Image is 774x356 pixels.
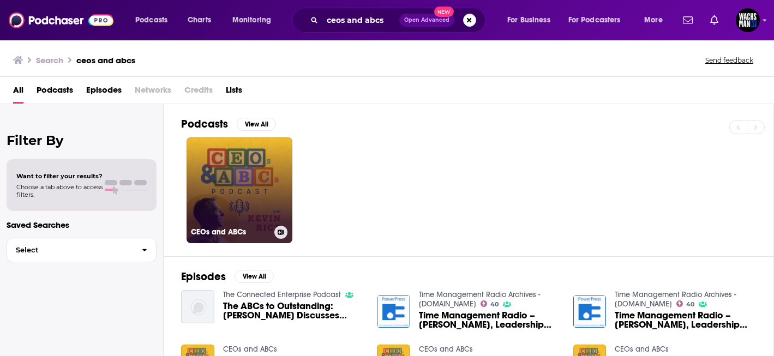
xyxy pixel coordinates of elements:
a: Time Management Radio – Marnie Swedberg, Leadership Mentor: Life Balance Tactics Part II, Strateg... [419,311,560,329]
button: open menu [225,11,285,29]
span: 40 [686,302,694,307]
span: Time Management Radio – [PERSON_NAME], Leadership Mentor: Life Balance Tactics Part II, Strategie... [419,311,560,329]
span: Choose a tab above to access filters. [16,183,103,198]
a: Podcasts [37,81,73,104]
a: All [13,81,23,104]
img: User Profile [736,8,760,32]
span: The ABCs to Outstanding: [PERSON_NAME] Discusses Effective Leadership [223,301,364,320]
div: Search podcasts, credits, & more... [303,8,496,33]
span: Logged in as WachsmanNY [736,8,760,32]
a: Lists [226,81,242,104]
span: Want to filter your results? [16,172,103,180]
img: Podchaser - Follow, Share and Rate Podcasts [9,10,113,31]
a: The Connected Enterprise Podcast [223,290,341,299]
button: open menu [128,11,182,29]
a: Time Management Radio Archives - WebTalkRadio.net [419,290,541,309]
button: Select [7,238,157,262]
h2: Episodes [181,270,226,283]
p: Saved Searches [7,220,157,230]
a: CEOs and ABCs [187,137,292,243]
a: PodcastsView All [181,117,276,131]
h3: ceos and abcs [76,55,135,65]
button: open menu [637,11,676,29]
span: Credits [184,81,213,104]
span: Time Management Radio – [PERSON_NAME], Leadership Mentor: Life Balance Tactics Part II, Strategie... [615,311,756,329]
a: Episodes [86,81,122,104]
a: 40 [676,300,694,307]
span: For Business [507,13,550,28]
h2: Podcasts [181,117,228,131]
button: open menu [500,11,564,29]
img: Time Management Radio – Marnie Swedberg, Leadership Mentor: Life Balance Tactics Part II, Strateg... [377,295,410,328]
button: Send feedback [702,56,757,65]
span: More [644,13,663,28]
img: Time Management Radio – Marnie Swedberg, Leadership Mentor: Life Balance Tactics Part II, Strateg... [573,295,607,328]
button: View All [237,118,276,131]
input: Search podcasts, credits, & more... [322,11,399,29]
h3: CEOs and ABCs [191,227,270,237]
a: The ABCs to Outstanding: Joey Havens Discusses Effective Leadership [223,301,364,320]
span: Charts [188,13,211,28]
span: Monitoring [232,13,271,28]
a: Show notifications dropdown [706,11,723,29]
a: Time Management Radio Archives - WebTalkRadio.net [615,290,736,309]
a: 40 [481,300,499,307]
img: The ABCs to Outstanding: Joey Havens Discusses Effective Leadership [181,290,214,323]
span: 40 [490,302,499,307]
a: EpisodesView All [181,270,274,283]
a: Show notifications dropdown [679,11,697,29]
button: View All [235,270,274,283]
h3: Search [36,55,63,65]
a: CEOs and ABCs [615,345,669,354]
span: Open Advanced [404,17,449,23]
a: CEOs and ABCs [223,345,277,354]
a: Charts [181,11,218,29]
span: New [434,7,454,17]
h2: Filter By [7,132,157,148]
button: open menu [561,11,637,29]
span: For Podcasters [568,13,621,28]
span: Select [7,246,133,254]
a: Time Management Radio – Marnie Swedberg, Leadership Mentor: Life Balance Tactics Part II, Strateg... [615,311,756,329]
button: Open AdvancedNew [399,14,454,27]
button: Show profile menu [736,8,760,32]
a: CEOs and ABCs [419,345,473,354]
span: Networks [135,81,171,104]
span: Podcasts [135,13,167,28]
